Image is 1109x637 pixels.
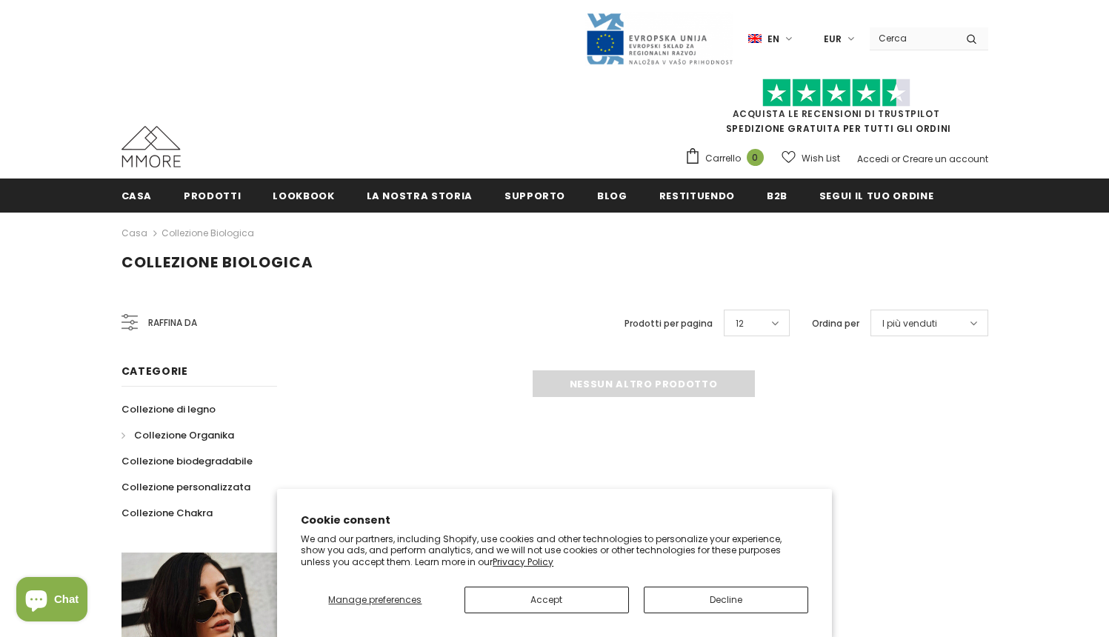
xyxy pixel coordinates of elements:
h2: Cookie consent [301,513,808,528]
a: supporto [504,179,565,212]
a: Lookbook [273,179,334,212]
a: Collezione biologica [161,227,254,239]
a: Restituendo [659,179,735,212]
a: Casa [121,224,147,242]
span: 0 [747,149,764,166]
a: Accedi [857,153,889,165]
button: Manage preferences [301,587,449,613]
input: Search Site [870,27,955,49]
a: Acquista le recensioni di TrustPilot [733,107,940,120]
a: Creare un account [902,153,988,165]
span: B2B [767,189,787,203]
a: B2B [767,179,787,212]
label: Prodotti per pagina [625,316,713,331]
span: Collezione di legno [121,402,216,416]
img: Fidati di Pilot Stars [762,79,910,107]
a: Blog [597,179,627,212]
span: Casa [121,189,153,203]
span: Collezione biodegradabile [121,454,253,468]
span: Carrello [705,151,741,166]
span: Collezione personalizzata [121,480,250,494]
a: Collezione Organika [121,422,234,448]
span: Blog [597,189,627,203]
a: Javni Razpis [585,32,733,44]
p: We and our partners, including Shopify, use cookies and other technologies to personalize your ex... [301,533,808,568]
span: Raffina da [148,315,197,331]
a: Casa [121,179,153,212]
span: en [767,32,779,47]
span: Lookbook [273,189,334,203]
img: Casi MMORE [121,126,181,167]
a: Prodotti [184,179,241,212]
span: Segui il tuo ordine [819,189,933,203]
span: SPEDIZIONE GRATUITA PER TUTTI GLI ORDINI [685,85,988,135]
a: Privacy Policy [493,556,553,568]
a: Collezione personalizzata [121,474,250,500]
label: Ordina per [812,316,859,331]
span: 12 [736,316,744,331]
span: I più venduti [882,316,937,331]
button: Decline [644,587,808,613]
span: or [891,153,900,165]
span: Restituendo [659,189,735,203]
button: Accept [464,587,629,613]
a: Collezione di legno [121,396,216,422]
a: La nostra storia [367,179,473,212]
span: Categorie [121,364,188,378]
a: Segui il tuo ordine [819,179,933,212]
span: Manage preferences [328,593,422,606]
a: Carrello 0 [685,147,771,170]
span: Wish List [802,151,840,166]
span: La nostra storia [367,189,473,203]
a: Collezione biodegradabile [121,448,253,474]
span: Collezione Organika [134,428,234,442]
inbox-online-store-chat: Shopify online store chat [12,577,92,625]
img: i-lang-1.png [748,33,762,45]
a: Collezione Chakra [121,500,213,526]
span: Collezione Chakra [121,506,213,520]
img: Javni Razpis [585,12,733,66]
span: EUR [824,32,842,47]
span: Collezione biologica [121,252,313,273]
span: supporto [504,189,565,203]
span: Prodotti [184,189,241,203]
a: Wish List [782,145,840,171]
